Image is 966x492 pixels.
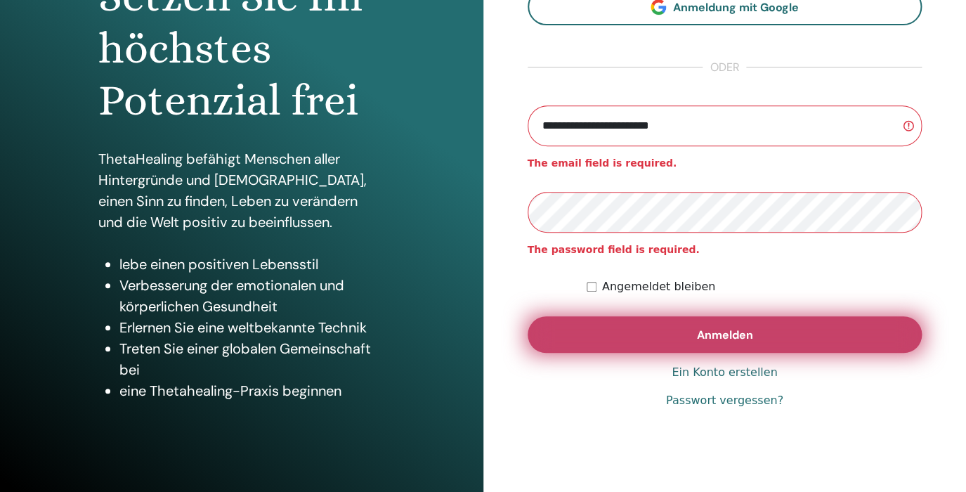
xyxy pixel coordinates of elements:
[119,254,385,275] li: lebe einen positiven Lebensstil
[696,328,752,342] span: Anmelden
[666,392,783,409] a: Passwort vergessen?
[528,157,677,169] strong: The email field is required.
[587,278,922,295] div: Keep me authenticated indefinitely or until I manually logout
[119,275,385,317] li: Verbesserung der emotionalen und körperlichen Gesundheit
[528,244,700,255] strong: The password field is required.
[98,148,385,233] p: ThetaHealing befähigt Menschen aller Hintergründe und [DEMOGRAPHIC_DATA], einen Sinn zu finden, L...
[602,278,715,295] label: Angemeldet bleiben
[528,316,922,353] button: Anmelden
[119,338,385,380] li: Treten Sie einer globalen Gemeinschaft bei
[119,317,385,338] li: Erlernen Sie eine weltbekannte Technik
[672,364,777,381] a: Ein Konto erstellen
[119,380,385,401] li: eine Thetahealing-Praxis beginnen
[703,59,746,76] span: oder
